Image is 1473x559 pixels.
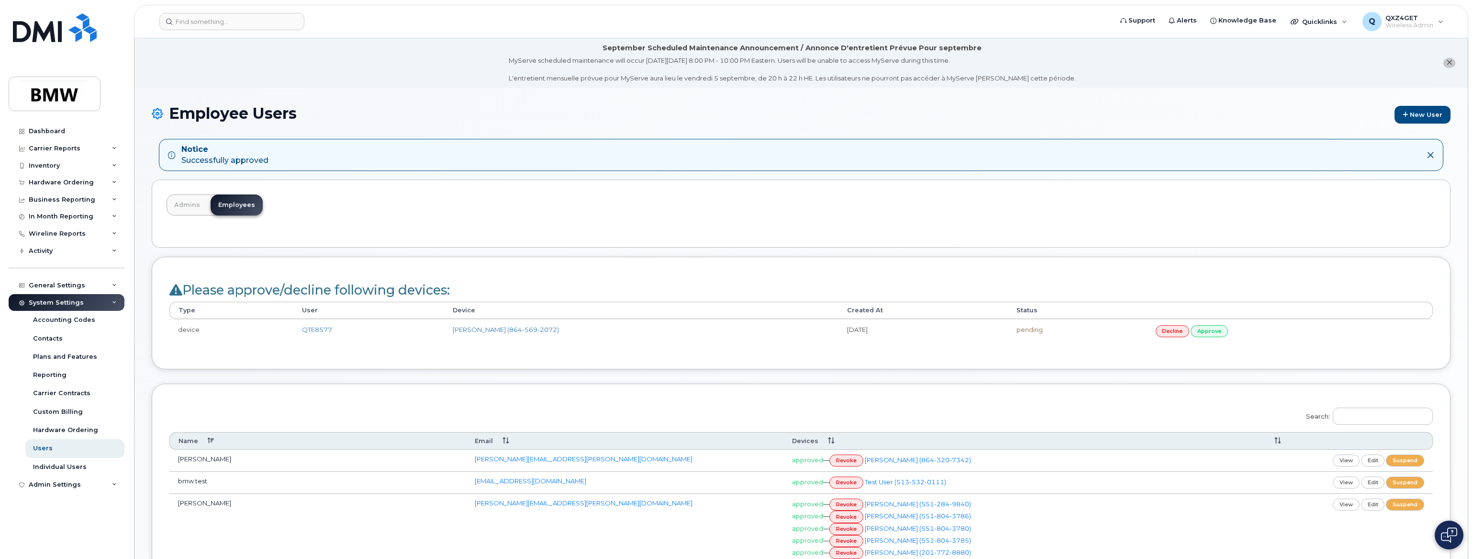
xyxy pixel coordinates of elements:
td: bmw test [169,472,466,494]
td: pending [1008,319,1147,343]
th: Status [1008,302,1147,319]
a: revoke [829,535,863,547]
th: Device [444,302,838,319]
a: QTE8577 [302,326,332,333]
th: Devices: activate to sort column ascending [783,432,1256,450]
th: Created At [838,302,1008,319]
a: Test User (513-532-0111) [865,478,946,486]
th: Name: activate to sort column descending [169,432,466,450]
a: view [1333,499,1360,511]
span: approved [792,548,823,556]
a: edit [1361,477,1385,489]
th: User [293,302,445,319]
a: [PERSON_NAME] (864-320-7342) [865,456,971,464]
td: device [169,319,293,343]
button: close notification [1443,58,1455,68]
td: — [783,450,1256,472]
div: Successfully approved [181,144,268,166]
a: [PERSON_NAME][EMAIL_ADDRESS][PERSON_NAME][DOMAIN_NAME] [475,455,692,463]
a: New User [1395,106,1451,124]
div: September Scheduled Maintenance Announcement / Annonce D'entretient Prévue Pour septembre [603,43,982,53]
a: revoke [829,547,863,559]
a: edit [1361,455,1385,467]
a: revoke [829,499,863,511]
a: [EMAIL_ADDRESS][DOMAIN_NAME] [475,477,586,485]
a: revoke [829,455,863,467]
a: revoke [829,477,863,489]
input: Search: [1333,408,1433,425]
strong: Notice [181,144,268,155]
td: — [783,472,1256,494]
span: approved [792,512,823,520]
a: suspend [1386,477,1424,489]
h1: Employee Users [152,105,1451,124]
div: MyServe scheduled maintenance will occur [DATE][DATE] 8:00 PM - 10:00 PM Eastern. Users will be u... [509,56,1076,83]
a: [PERSON_NAME] (864-569-2072) [453,326,559,333]
img: Open chat [1441,527,1457,543]
a: suspend [1386,499,1424,511]
a: [PERSON_NAME][EMAIL_ADDRESS][PERSON_NAME][DOMAIN_NAME] [475,499,692,507]
span: approved [792,525,823,532]
th: Email: activate to sort column ascending [466,432,783,450]
td: [PERSON_NAME] [169,450,466,472]
th: Type [169,302,293,319]
a: revoke [829,511,863,523]
span: approved [792,478,823,486]
th: : activate to sort column ascending [1256,432,1433,450]
span: approved [792,500,823,508]
a: Employees [211,194,263,216]
a: view [1333,477,1360,489]
a: [PERSON_NAME] (551-284-9840) [865,500,971,508]
label: Search: [1300,401,1433,428]
a: [PERSON_NAME] (551-804-3786) [865,512,971,520]
a: suspend [1386,455,1424,467]
a: view [1333,455,1360,467]
span: approved [792,456,823,464]
h2: Please approve/decline following devices: [169,283,1433,297]
a: revoke [829,523,863,535]
a: [PERSON_NAME] (201-772-8880) [865,548,971,556]
span: approved [792,536,823,544]
a: [PERSON_NAME] (551-804-3780) [865,525,971,532]
a: [PERSON_NAME] (551-804-3785) [865,536,971,544]
a: decline [1156,325,1190,337]
a: approve [1191,325,1228,337]
a: edit [1361,499,1385,511]
a: Admins [167,194,208,216]
td: [DATE] [838,319,1008,343]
